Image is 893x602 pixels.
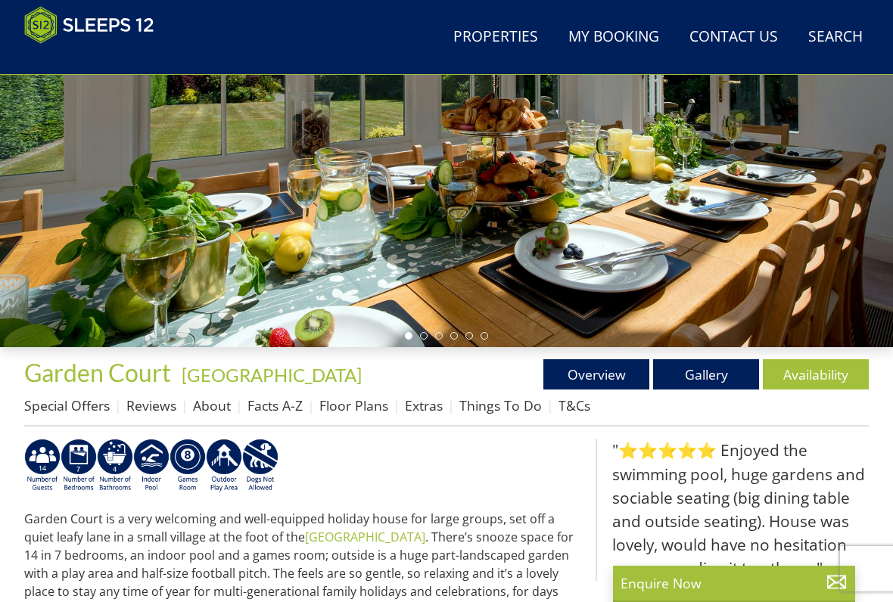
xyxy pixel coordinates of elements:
img: AD_4nXeeKAYjkuG3a2x-X3hFtWJ2Y0qYZCJFBdSEqgvIh7i01VfeXxaPOSZiIn67hladtl6xx588eK4H21RjCP8uLcDwdSe_I... [97,439,133,493]
img: AD_4nXdrZMsjcYNLGsKuA84hRzvIbesVCpXJ0qqnwZoX5ch9Zjv73tWe4fnFRs2gJ9dSiUubhZXckSJX_mqrZBmYExREIfryF... [170,439,206,493]
a: Gallery [653,359,759,389]
p: Enquire Now [621,573,848,593]
iframe: Customer reviews powered by Trustpilot [17,53,176,66]
img: AD_4nXfpvCopSjPgFbrTpZ4Gb7z5vnaH8jAbqJolZQMpS62V5cqRSJM9TeuVSL7bGYE6JfFcU1DuF4uSwvi9kHIO1tFmPipW4... [61,439,97,493]
a: Floor Plans [319,396,388,414]
img: AD_4nXei2dp4L7_L8OvME76Xy1PUX32_NMHbHVSts-g-ZAVb8bILrMcUKZI2vRNdEqfWP017x6NFeUMZMqnp0JYknAB97-jDN... [133,439,170,493]
span: - [176,364,362,386]
a: Things To Do [459,396,542,414]
img: AD_4nXfjdDqPkGBf7Vpi6H87bmAUe5GYCbodrAbU4sf37YN55BCjSXGx5ZgBV7Vb9EJZsXiNVuyAiuJUB3WVt-w9eJ0vaBcHg... [206,439,242,493]
a: Reviews [126,396,176,414]
a: Overview [543,359,649,389]
a: Properties [447,20,544,54]
img: AD_4nXfv62dy8gRATOHGNfSP75DVJJaBcdzd0qX98xqyk7UjzX1qaSeW2-XwITyCEUoo8Y9WmqxHWlJK_gMXd74SOrsYAJ_vK... [24,439,61,493]
a: T&Cs [559,396,590,414]
img: AD_4nXfkFtrpaXUtUFzPNUuRY6lw1_AXVJtVz-U2ei5YX5aGQiUrqNXS9iwbJN5FWUDjNILFFLOXd6gEz37UJtgCcJbKwxVV0... [242,439,278,493]
a: Search [802,20,869,54]
a: Contact Us [683,20,784,54]
a: Garden Court [24,358,176,387]
a: About [193,396,231,414]
a: Facts A-Z [247,396,303,414]
a: Extras [405,396,443,414]
a: My Booking [562,20,665,54]
blockquote: "⭐⭐⭐⭐⭐ Enjoyed the swimming pool, huge gardens and sociable seating (big dining table and outside... [596,439,869,580]
img: Sleeps 12 [24,6,154,44]
a: [GEOGRAPHIC_DATA] [305,529,425,545]
a: Availability [763,359,869,389]
a: Special Offers [24,396,110,414]
span: Garden Court [24,358,171,387]
a: [GEOGRAPHIC_DATA] [182,364,362,386]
